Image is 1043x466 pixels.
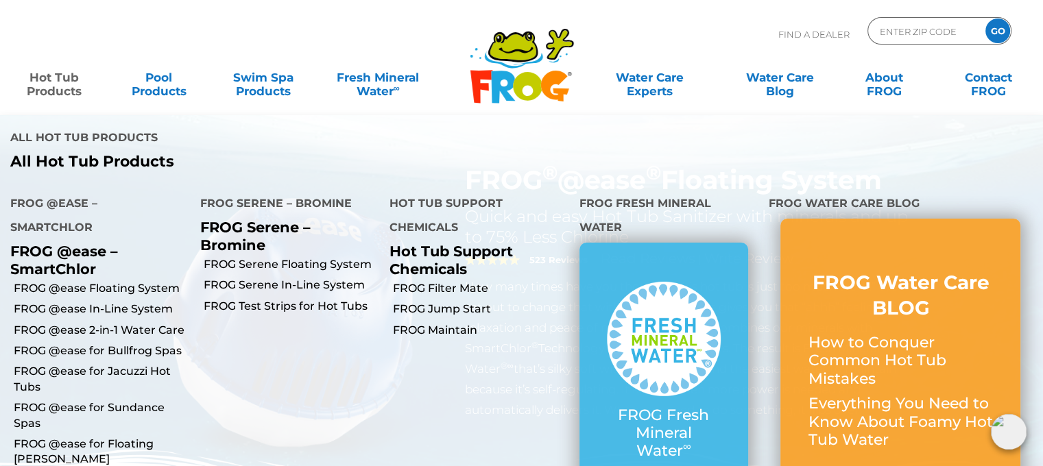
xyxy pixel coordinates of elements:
[778,17,850,51] p: Find A Dealer
[14,281,190,296] a: FROG @ease Floating System
[14,323,190,338] a: FROG @ease 2-in-1 Water Care
[10,153,511,171] a: All Hot Tub Products
[808,270,993,320] h3: FROG Water Care BLOG
[389,243,559,277] p: Hot Tub Support Chemicals
[327,64,429,91] a: Fresh MineralWater∞
[878,21,971,41] input: Zip Code Form
[200,219,370,253] p: FROG Serene – Bromine
[991,414,1027,450] img: openIcon
[14,364,190,395] a: FROG @ease for Jacuzzi Hot Tubs
[10,243,180,277] p: FROG @ease – SmartChlor
[204,278,380,293] a: FROG Serene In-Line System
[200,191,370,219] h4: FROG Serene – Bromine
[607,406,721,461] p: FROG Fresh Mineral Water
[14,302,190,317] a: FROG @ease In-Line System
[204,257,380,272] a: FROG Serene Floating System
[808,270,993,456] a: FROG Water Care BLOG How to Conquer Common Hot Tub Mistakes Everything You Need to Know About Foa...
[14,400,190,431] a: FROG @ease for Sundance Spas
[10,125,511,153] h4: All Hot Tub Products
[393,323,569,338] a: FROG Maintain
[389,191,559,243] h4: Hot Tub Support Chemicals
[393,281,569,296] a: FROG Filter Mate
[393,302,569,317] a: FROG Jump Start
[808,334,993,388] p: How to Conquer Common Hot Tub Mistakes
[14,343,190,358] a: FROG @ease for Bullfrog Spas
[584,64,716,91] a: Water CareExperts
[739,64,820,91] a: Water CareBlog
[985,19,1010,43] input: GO
[769,191,1033,219] h4: FROG Water Care Blog
[579,191,749,243] h4: FROG Fresh Mineral Water
[393,83,399,93] sup: ∞
[204,299,380,314] a: FROG Test Strips for Hot Tubs
[948,64,1029,91] a: ContactFROG
[14,64,95,91] a: Hot TubProducts
[683,439,691,453] sup: ∞
[808,395,993,449] p: Everything You Need to Know About Foamy Hot Tub Water
[843,64,924,91] a: AboutFROG
[10,191,180,243] h4: FROG @ease – SmartChlor
[223,64,304,91] a: Swim SpaProducts
[118,64,199,91] a: PoolProducts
